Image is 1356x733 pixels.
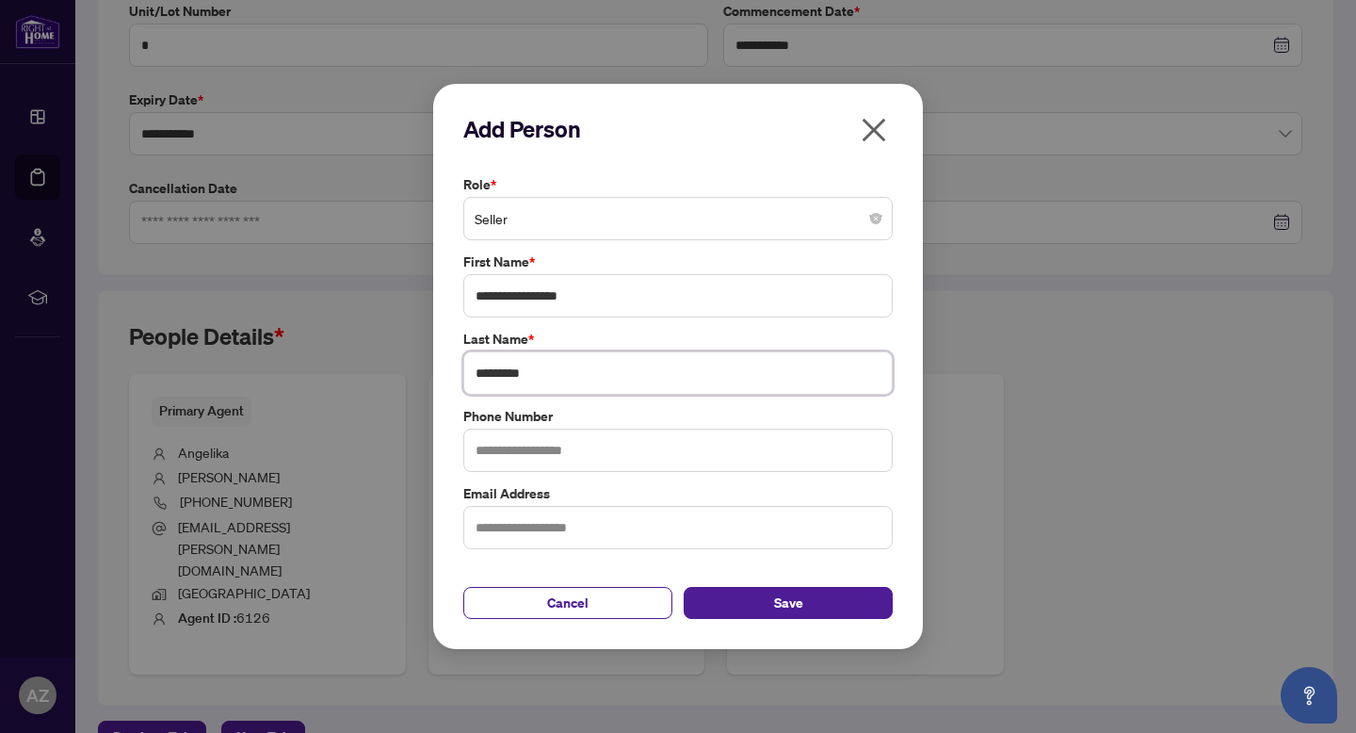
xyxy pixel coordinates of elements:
button: Save [684,587,893,619]
span: Seller [475,201,881,236]
span: Cancel [547,588,589,618]
label: Email Address [463,483,893,504]
h2: Add Person [463,114,893,144]
label: First Name [463,252,893,272]
span: close-circle [870,213,881,224]
label: Last Name [463,329,893,350]
button: Open asap [1281,667,1337,724]
span: Save [774,588,803,618]
button: Cancel [463,587,672,619]
label: Role [463,174,893,195]
label: Phone Number [463,406,893,427]
span: close [859,115,889,145]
